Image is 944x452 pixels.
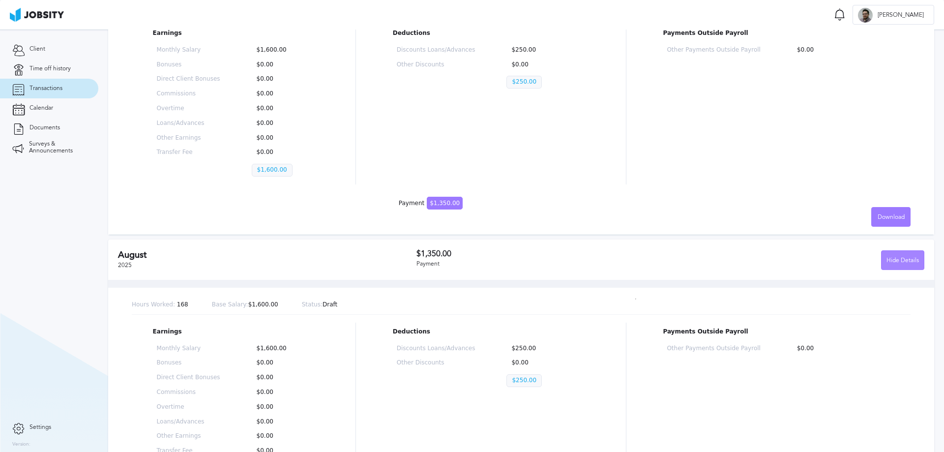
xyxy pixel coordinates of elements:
span: Client [29,46,45,53]
span: Download [878,214,905,221]
button: Hide Details [881,250,924,270]
p: Monthly Salary [157,47,220,54]
p: Direct Client Bonuses [157,374,220,381]
p: $250.00 [506,47,585,54]
p: $0.00 [792,345,885,352]
p: Other Payments Outside Payroll [667,47,760,54]
div: Payment [399,200,463,207]
p: Overtime [157,105,220,112]
span: Transactions [29,85,62,92]
h3: $1,350.00 [416,249,671,258]
p: Other Discounts [397,61,475,68]
p: Payments Outside Payroll [663,30,889,37]
p: Loans/Advances [157,120,220,127]
button: D[PERSON_NAME] [853,5,934,25]
p: $1,600.00 [252,47,315,54]
p: Deductions [393,329,589,335]
p: Bonuses [157,360,220,366]
p: $1,600.00 [212,301,278,308]
span: Calendar [29,105,53,112]
p: $250.00 [506,374,542,387]
p: $0.00 [252,149,315,156]
p: $0.00 [252,389,315,396]
span: Time off history [29,65,71,72]
p: Deductions [393,30,589,37]
p: Transfer Fee [157,149,220,156]
p: $0.00 [252,374,315,381]
span: Settings [29,424,51,431]
p: Loans/Advances [157,419,220,425]
p: $0.00 [506,360,585,366]
img: ab4bad089aa723f57921c736e9817d99.png [10,8,64,22]
span: Surveys & Announcements [29,141,86,154]
p: $0.00 [252,419,315,425]
p: $0.00 [252,90,315,97]
p: $0.00 [252,105,315,112]
p: Monthly Salary [157,345,220,352]
p: Commissions [157,389,220,396]
p: Discounts Loans/Advances [397,345,475,352]
p: Other Discounts [397,360,475,366]
p: Earnings [153,30,319,37]
p: $0.00 [792,47,885,54]
span: Status: [302,301,323,308]
button: Download [871,207,911,227]
span: [PERSON_NAME] [873,12,929,19]
p: $0.00 [506,61,585,68]
p: $1,600.00 [252,345,315,352]
p: Direct Client Bonuses [157,76,220,83]
p: $0.00 [252,120,315,127]
p: Bonuses [157,61,220,68]
p: $0.00 [252,433,315,440]
span: $1,350.00 [427,197,463,210]
h2: August [118,250,416,260]
p: Overtime [157,404,220,411]
span: Base Salary: [212,301,248,308]
p: Commissions [157,90,220,97]
p: 168 [132,301,188,308]
p: Payments Outside Payroll [663,329,889,335]
label: Version: [12,442,30,448]
p: $0.00 [252,404,315,411]
p: $250.00 [506,345,585,352]
p: Discounts Loans/Advances [397,47,475,54]
span: Hours Worked: [132,301,175,308]
p: $0.00 [252,135,315,142]
p: Draft [302,301,338,308]
p: $250.00 [506,76,542,89]
span: 2025 [118,262,132,269]
span: Documents [29,124,60,131]
p: Other Earnings [157,433,220,440]
p: Earnings [153,329,319,335]
div: Hide Details [882,251,924,271]
div: D [858,8,873,23]
p: $1,600.00 [252,164,293,177]
p: $0.00 [252,76,315,83]
p: $0.00 [252,61,315,68]
p: Other Earnings [157,135,220,142]
div: Payment [416,261,671,268]
p: Other Payments Outside Payroll [667,345,760,352]
p: $0.00 [252,360,315,366]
